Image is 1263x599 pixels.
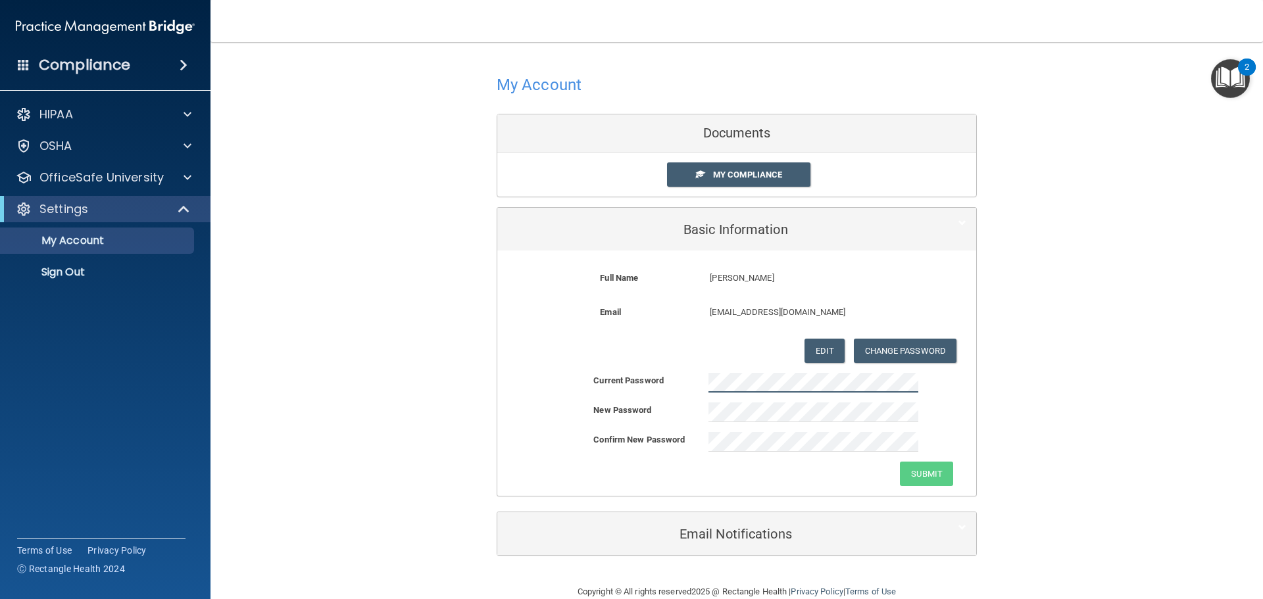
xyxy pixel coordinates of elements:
b: Full Name [600,273,638,283]
a: OfficeSafe University [16,170,191,185]
b: New Password [593,405,651,415]
p: Settings [39,201,88,217]
div: Documents [497,114,976,153]
a: Basic Information [507,214,966,244]
h5: Basic Information [507,222,926,237]
button: Open Resource Center, 2 new notifications [1211,59,1250,98]
a: OSHA [16,138,191,154]
h5: Email Notifications [507,527,926,541]
h4: My Account [497,76,582,93]
a: Privacy Policy [87,544,147,557]
a: Email Notifications [507,519,966,548]
iframe: Drift Widget Chat Controller [1035,506,1247,558]
span: My Compliance [713,170,782,180]
a: Terms of Use [845,587,896,596]
a: Privacy Policy [791,587,843,596]
b: Current Password [593,375,664,385]
b: Confirm New Password [593,435,685,444]
button: Change Password [854,339,957,363]
p: OSHA [39,138,72,154]
button: Edit [805,339,845,363]
p: Sign Out [9,266,188,279]
a: Settings [16,201,191,217]
button: Submit [900,462,953,486]
span: Ⓒ Rectangle Health 2024 [17,562,125,575]
a: Terms of Use [17,544,72,557]
b: Email [600,307,621,317]
p: [EMAIL_ADDRESS][DOMAIN_NAME] [710,304,910,320]
p: OfficeSafe University [39,170,164,185]
h4: Compliance [39,56,130,74]
p: HIPAA [39,107,73,122]
img: PMB logo [16,14,195,40]
a: HIPAA [16,107,191,122]
div: 2 [1245,67,1249,84]
p: My Account [9,234,188,247]
p: [PERSON_NAME] [710,270,910,286]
